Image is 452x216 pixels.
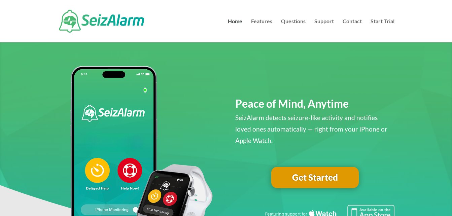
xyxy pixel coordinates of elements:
a: Get Started [271,167,359,188]
span: Peace of Mind, Anytime [235,97,349,110]
span: SeizAlarm detects seizure-like activity and notifies loved ones automatically — right from your i... [235,114,387,144]
a: Support [314,19,334,42]
a: Features [251,19,272,42]
a: Contact [343,19,362,42]
a: Home [228,19,242,42]
a: Start Trial [371,19,394,42]
a: Questions [281,19,306,42]
img: SeizAlarm [59,10,144,33]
